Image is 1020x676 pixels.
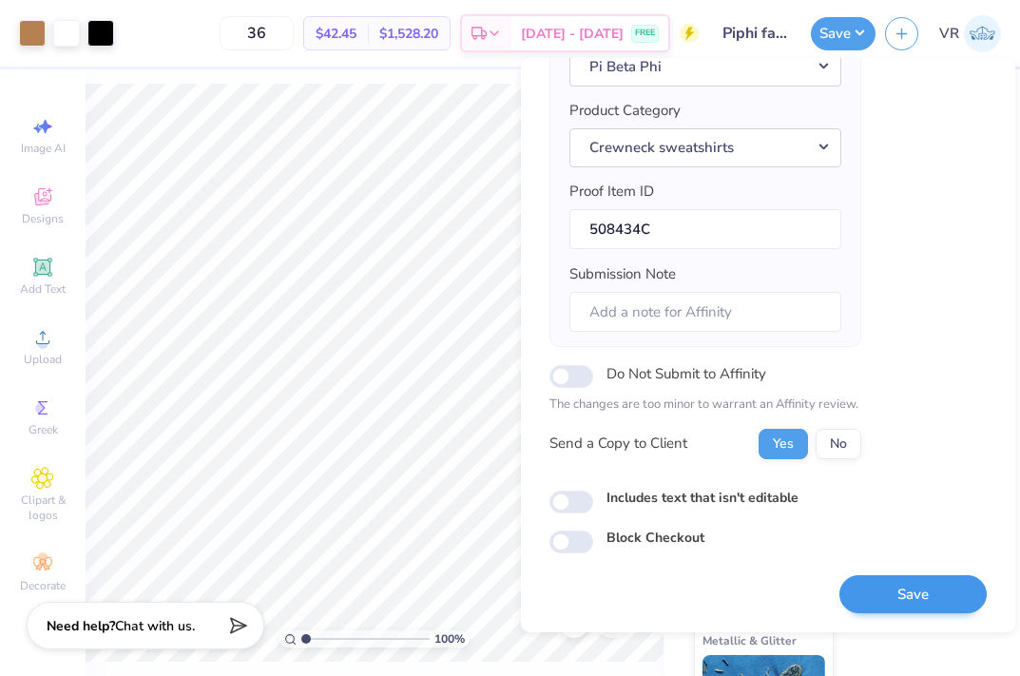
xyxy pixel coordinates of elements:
button: Save [839,575,987,614]
strong: Need help? [47,617,115,635]
span: $1,528.20 [379,24,438,44]
span: 100 % [434,630,465,647]
span: FREE [635,27,655,40]
input: Add a note for Affinity [569,292,841,333]
span: Add Text [20,281,66,297]
span: VR [939,23,959,45]
span: Clipart & logos [10,493,76,523]
a: VR [939,15,1001,52]
span: Designs [22,211,64,226]
input: – – [220,16,294,50]
span: $42.45 [316,24,356,44]
label: Submission Note [569,263,676,285]
label: Proof Item ID [569,181,654,203]
button: Yes [759,429,808,459]
label: Do Not Submit to Affinity [606,361,766,386]
button: Save [811,17,876,50]
span: Chat with us. [115,617,195,635]
span: Metallic & Glitter [702,630,797,650]
div: Send a Copy to Client [549,433,687,454]
span: Decorate [20,578,66,593]
label: Product Category [569,100,681,122]
span: Upload [24,352,62,367]
button: Pi Beta Phi [569,48,841,87]
button: Crewneck sweatshirts [569,128,841,167]
input: Untitled Design [708,14,801,52]
img: Val Rhey Lodueta [964,15,1001,52]
span: [DATE] - [DATE] [521,24,624,44]
button: No [816,429,861,459]
span: Greek [29,422,58,437]
label: Includes text that isn't editable [606,488,799,508]
label: Block Checkout [606,528,704,548]
p: The changes are too minor to warrant an Affinity review. [549,396,861,415]
span: Image AI [21,141,66,156]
